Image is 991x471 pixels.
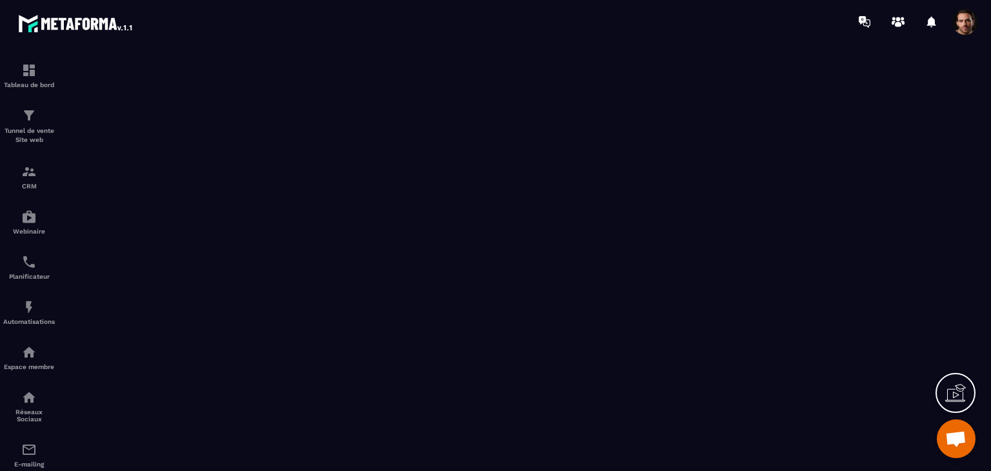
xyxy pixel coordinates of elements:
img: formation [21,108,37,123]
img: logo [18,12,134,35]
p: Espace membre [3,363,55,370]
img: social-network [21,390,37,405]
a: formationformationTableau de bord [3,53,55,98]
p: Tableau de bord [3,81,55,88]
p: Automatisations [3,318,55,325]
img: formation [21,63,37,78]
img: automations [21,299,37,315]
img: scheduler [21,254,37,270]
p: Tunnel de vente Site web [3,126,55,145]
a: formationformationCRM [3,154,55,199]
p: Planificateur [3,273,55,280]
a: automationsautomationsWebinaire [3,199,55,245]
a: social-networksocial-networkRéseaux Sociaux [3,380,55,432]
img: automations [21,345,37,360]
img: formation [21,164,37,179]
div: Mở cuộc trò chuyện [937,419,976,458]
a: formationformationTunnel de vente Site web [3,98,55,154]
img: automations [21,209,37,225]
a: automationsautomationsEspace membre [3,335,55,380]
a: automationsautomationsAutomatisations [3,290,55,335]
a: schedulerschedulerPlanificateur [3,245,55,290]
p: E-mailing [3,461,55,468]
p: Réseaux Sociaux [3,408,55,423]
p: Webinaire [3,228,55,235]
p: CRM [3,183,55,190]
img: email [21,442,37,457]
